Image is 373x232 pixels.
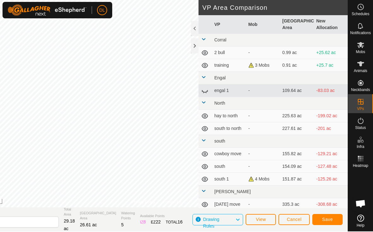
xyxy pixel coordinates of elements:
[357,145,364,149] span: Infra
[140,213,183,219] span: Available Points
[80,222,97,227] span: 26.61 ac
[246,214,276,225] button: View
[214,37,226,42] span: Corral
[131,199,155,205] a: Privacy Policy
[64,207,75,217] span: Total Area
[280,110,314,122] td: 225.63 ac
[163,199,181,205] a: Contact Us
[357,107,364,111] span: VPs
[312,214,343,225] button: Save
[166,219,182,225] div: TOTAL
[212,15,246,34] th: VP
[280,160,314,173] td: 154.09 ac
[314,160,348,173] td: -127.48 ac
[280,198,314,211] td: 335.3 ac
[280,173,314,186] td: 151.87 ac
[203,217,219,229] span: Drawing Rules
[280,148,314,160] td: 155.82 ac
[248,62,278,69] div: 3 Mobs
[280,122,314,135] td: 227.61 ac
[212,84,246,97] td: engal 1
[350,31,371,35] span: Notifications
[357,223,364,227] span: Help
[351,88,370,92] span: Neckbands
[314,110,348,122] td: -199.02 ac
[351,194,370,213] div: Open chat
[314,122,348,135] td: -201 ac
[156,219,161,224] span: 22
[246,15,280,34] th: Mob
[280,15,314,34] th: [GEOGRAPHIC_DATA] Area
[212,173,246,186] td: south 1
[256,217,266,222] span: View
[314,15,348,34] th: New Allocation
[121,211,135,221] span: Watering Points
[212,160,246,173] td: south
[212,122,246,135] td: south to north
[352,12,369,16] span: Schedules
[248,176,278,182] div: 4 Mobs
[212,148,246,160] td: cowboy move
[314,198,348,211] td: -308.68 ac
[287,217,302,222] span: Cancel
[178,219,183,224] span: 16
[356,50,365,54] span: Mobs
[353,164,368,168] span: Heatmap
[314,84,348,97] td: -83.03 ac
[140,219,146,225] div: IZ
[314,148,348,160] td: -129.21 ac
[64,218,75,231] span: 29.18 ac
[214,75,226,80] span: Engal
[248,113,278,119] div: -
[248,49,278,56] div: -
[314,173,348,186] td: -125.26 ac
[355,126,366,130] span: Status
[248,125,278,132] div: -
[314,59,348,72] td: +25.7 ac
[214,138,225,143] span: south
[202,4,348,11] h2: VP Area Comparison
[348,212,373,230] a: Help
[280,84,314,97] td: 109.64 ac
[248,87,278,94] div: -
[212,46,246,59] td: 2 bull
[314,46,348,59] td: +25.62 ac
[151,219,161,225] div: EZ
[280,59,314,72] td: 0.91 ac
[212,198,246,211] td: [DATE] move
[99,7,105,14] span: DL
[8,4,87,16] img: Gallagher Logo
[212,110,246,122] td: hay to north
[354,69,367,73] span: Animals
[248,150,278,157] div: -
[121,222,124,227] span: 5
[80,211,116,221] span: [GEOGRAPHIC_DATA] Area
[214,189,251,194] span: [PERSON_NAME]
[280,46,314,59] td: 0.99 ac
[322,217,333,222] span: Save
[278,214,310,225] button: Cancel
[214,101,225,106] span: North
[248,163,278,170] div: -
[212,59,246,72] td: training
[144,219,146,224] span: 8
[248,201,278,208] div: -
